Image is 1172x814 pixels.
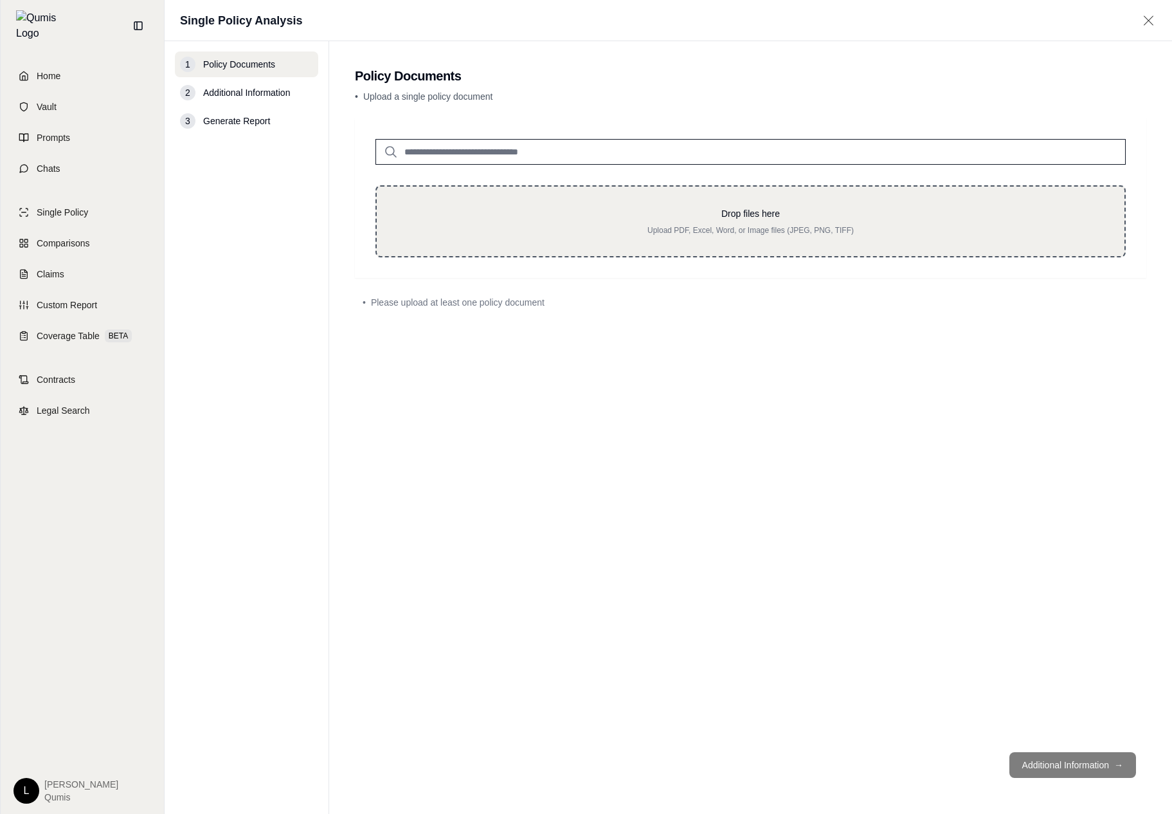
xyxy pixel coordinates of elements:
[8,260,156,288] a: Claims
[180,85,195,100] div: 2
[397,207,1104,220] p: Drop files here
[8,396,156,425] a: Legal Search
[8,291,156,319] a: Custom Report
[37,100,57,113] span: Vault
[203,58,275,71] span: Policy Documents
[37,69,60,82] span: Home
[203,115,270,127] span: Generate Report
[8,124,156,152] a: Prompts
[8,154,156,183] a: Chats
[8,93,156,121] a: Vault
[37,404,90,417] span: Legal Search
[44,778,118,791] span: [PERSON_NAME]
[180,57,195,72] div: 1
[355,91,358,102] span: •
[355,67,1146,85] h2: Policy Documents
[363,296,366,309] span: •
[180,12,302,30] h1: Single Policy Analysis
[37,299,97,311] span: Custom Report
[371,296,545,309] span: Please upload at least one policy document
[8,365,156,394] a: Contracts
[37,237,89,250] span: Comparisons
[128,15,149,36] button: Collapse sidebar
[8,229,156,257] a: Comparisons
[37,206,88,219] span: Single Policy
[8,62,156,90] a: Home
[44,791,118,804] span: Qumis
[37,268,64,281] span: Claims
[203,86,290,99] span: Additional Information
[180,113,195,129] div: 3
[363,91,493,102] span: Upload a single policy document
[14,778,39,804] div: L
[397,225,1104,236] p: Upload PDF, Excel, Word, or Image files (JPEG, PNG, TIFF)
[37,329,100,342] span: Coverage Table
[8,198,156,227] a: Single Policy
[16,10,64,41] img: Qumis Logo
[8,322,156,350] a: Coverage TableBETA
[37,131,70,144] span: Prompts
[37,373,75,386] span: Contracts
[37,162,60,175] span: Chats
[105,329,132,342] span: BETA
